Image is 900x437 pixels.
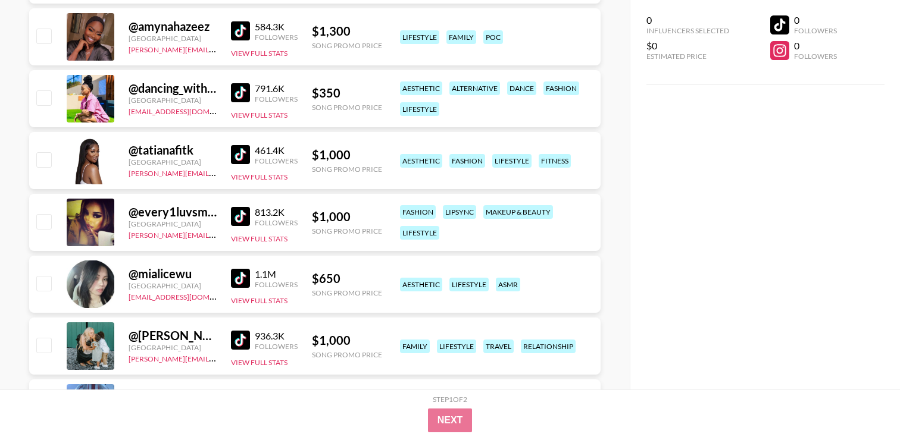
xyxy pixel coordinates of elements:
div: Song Promo Price [312,165,382,174]
div: Followers [255,280,298,289]
img: TikTok [231,331,250,350]
div: $ 1,000 [312,147,382,162]
button: View Full Stats [231,358,287,367]
div: [GEOGRAPHIC_DATA] [129,219,217,228]
div: $0 [646,40,729,52]
div: 584.3K [255,21,298,33]
img: TikTok [231,21,250,40]
button: View Full Stats [231,111,287,120]
a: [PERSON_NAME][EMAIL_ADDRESS][DOMAIN_NAME] [129,352,305,363]
div: travel [483,339,514,353]
div: 0 [794,14,837,26]
a: [EMAIL_ADDRESS][DOMAIN_NAME] [129,290,248,301]
div: makeup & beauty [483,205,553,219]
div: 813.2K [255,206,298,218]
div: 0 [646,14,729,26]
img: TikTok [231,145,250,164]
div: $ 1,000 [312,209,382,224]
div: poc [483,30,503,44]
div: Followers [255,156,298,165]
div: lifestyle [400,102,439,116]
div: $ 1,300 [312,24,382,39]
div: $ 350 [312,86,382,100]
div: relationship [521,339,576,353]
div: Followers [794,52,837,61]
div: [GEOGRAPHIC_DATA] [129,34,217,43]
div: Followers [794,26,837,35]
div: Followers [255,218,298,227]
div: fashion [543,81,579,95]
div: 791.6K [255,83,298,95]
div: $ 1,000 [312,333,382,348]
div: 936.3K [255,330,298,342]
div: 461.4K [255,144,298,156]
div: [GEOGRAPHIC_DATA] [129,281,217,290]
div: aesthetic [400,154,442,168]
div: lifestyle [449,278,489,291]
a: [PERSON_NAME][EMAIL_ADDRESS][DOMAIN_NAME] [129,166,305,178]
div: Song Promo Price [312,350,382,359]
div: Influencers Selected [646,26,729,35]
a: [PERSON_NAME][EMAIL_ADDRESS][DOMAIN_NAME] [129,228,305,240]
div: @ tatianafitk [129,143,217,158]
button: View Full Stats [231,296,287,305]
div: Song Promo Price [312,41,382,50]
div: dance [507,81,536,95]
button: View Full Stats [231,172,287,181]
a: [EMAIL_ADDRESS][DOMAIN_NAME] [129,105,248,116]
div: family [400,339,430,353]
div: family [446,30,476,44]
button: View Full Stats [231,49,287,58]
img: TikTok [231,207,250,226]
div: fitness [539,154,571,168]
div: @ mialicewu [129,266,217,281]
div: @ amynahazeez [129,19,217,34]
div: aesthetic [400,81,442,95]
div: Followers [255,33,298,42]
div: aesthetic [400,278,442,291]
img: TikTok [231,83,250,102]
div: Song Promo Price [312,227,382,235]
div: lipsync [443,205,476,219]
div: lifestyle [492,154,532,168]
div: @ every1luvsmia._ [129,205,217,219]
div: Song Promo Price [312,288,382,297]
div: fashion [400,205,436,219]
div: 1.1M [255,268,298,280]
div: @ dancing_with_busisiwe1 [129,81,217,96]
div: [GEOGRAPHIC_DATA] [129,343,217,352]
button: Next [428,408,473,432]
div: lifestyle [400,30,439,44]
div: [GEOGRAPHIC_DATA] [129,158,217,166]
img: TikTok [231,269,250,288]
div: lifestyle [437,339,476,353]
div: Song Promo Price [312,103,382,112]
div: fashion [449,154,485,168]
div: lifestyle [400,226,439,240]
div: asmr [496,278,520,291]
div: Followers [255,342,298,351]
div: Followers [255,95,298,103]
div: Step 1 of 2 [433,395,467,404]
div: @ [PERSON_NAME].[PERSON_NAME].bell [129,328,217,343]
div: alternative [449,81,500,95]
div: [GEOGRAPHIC_DATA] [129,96,217,105]
div: Estimated Price [646,52,729,61]
a: [PERSON_NAME][EMAIL_ADDRESS][DOMAIN_NAME] [129,43,305,54]
div: 0 [794,40,837,52]
div: $ 650 [312,271,382,286]
iframe: Drift Widget Chat Controller [840,378,886,423]
button: View Full Stats [231,234,287,243]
